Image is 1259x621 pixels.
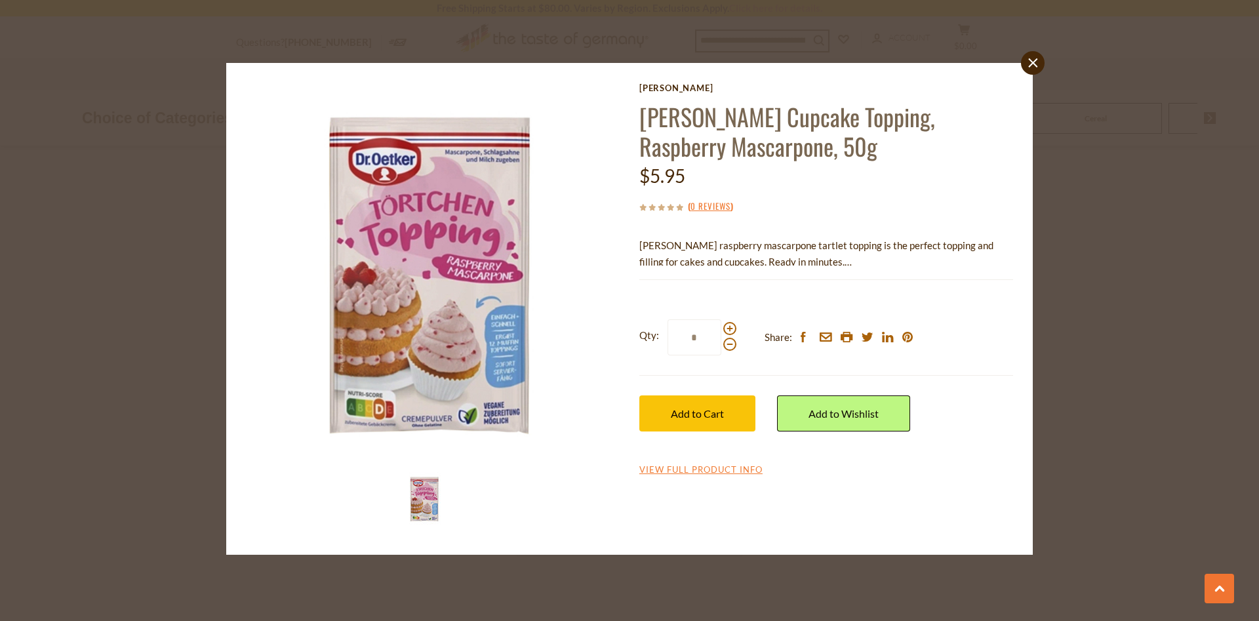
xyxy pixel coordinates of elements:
span: Share: [765,329,792,346]
img: Dr. Oetker Torchen Topping, Raspberry Mascarpone [246,83,620,457]
span: [PERSON_NAME] raspberry mascarpone tartlet topping is the perfect topping and filling for cakes a... [639,239,993,268]
button: Add to Cart [639,395,755,431]
span: Add to Cart [671,407,724,420]
span: ( ) [688,199,733,212]
input: Qty: [668,319,721,355]
a: View Full Product Info [639,464,763,476]
img: Dr. Oetker Torchen Topping, Raspberry Mascarpone [399,472,451,525]
a: [PERSON_NAME] Cupcake Topping, Raspberry Mascarpone, 50g [639,99,935,163]
strong: Qty: [639,327,659,344]
a: 0 Reviews [690,199,730,214]
span: $5.95 [639,165,685,187]
a: [PERSON_NAME] [639,83,1013,93]
a: Add to Wishlist [777,395,910,431]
